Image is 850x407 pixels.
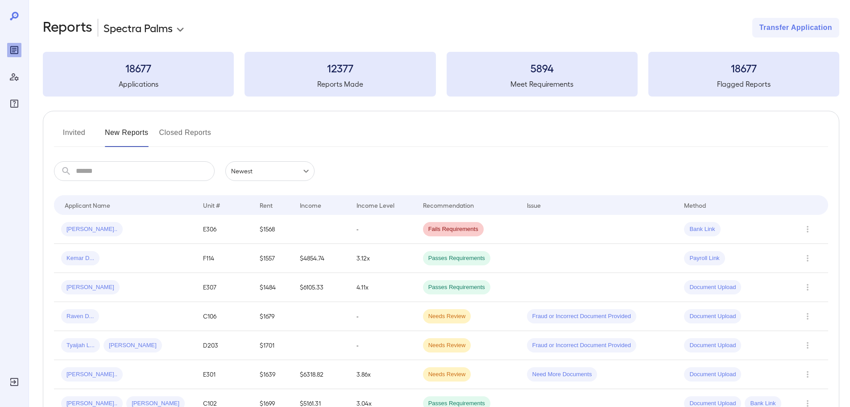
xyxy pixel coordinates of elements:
span: Passes Requirements [423,254,490,263]
td: $1557 [253,244,292,273]
h5: Reports Made [245,79,435,89]
td: - [349,215,416,244]
div: Method [684,200,706,210]
td: $4854.74 [293,244,349,273]
span: Document Upload [684,312,741,321]
button: Row Actions [800,338,815,352]
div: Newest [225,161,315,181]
span: Document Upload [684,283,741,292]
h3: 12377 [245,61,435,75]
td: $1568 [253,215,292,244]
td: 3.12x [349,244,416,273]
span: Document Upload [684,341,741,350]
button: Closed Reports [159,126,211,147]
div: Rent [260,200,274,210]
div: Reports [7,43,21,57]
h2: Reports [43,18,92,38]
button: Transfer Application [752,18,839,38]
td: $6318.82 [293,360,349,389]
p: Spectra Palms [104,21,173,35]
td: $1679 [253,302,292,331]
td: $1484 [253,273,292,302]
td: 3.86x [349,360,416,389]
span: Payroll Link [684,254,725,263]
span: Needs Review [423,370,471,379]
h3: 5894 [447,61,638,75]
button: Row Actions [800,309,815,323]
td: - [349,331,416,360]
div: Recommendation [423,200,474,210]
h5: Applications [43,79,234,89]
span: [PERSON_NAME] [61,283,120,292]
button: Row Actions [800,251,815,265]
td: E301 [196,360,253,389]
td: $6105.33 [293,273,349,302]
div: FAQ [7,97,21,111]
span: Needs Review [423,341,471,350]
h3: 18677 [648,61,839,75]
span: Needs Review [423,312,471,321]
td: E306 [196,215,253,244]
button: New Reports [105,126,149,147]
button: Row Actions [800,367,815,382]
h5: Flagged Reports [648,79,839,89]
span: [PERSON_NAME].. [61,225,123,234]
span: Bank Link [684,225,720,234]
td: E307 [196,273,253,302]
div: Manage Users [7,70,21,84]
span: Fraud or Incorrect Document Provided [527,312,636,321]
div: Applicant Name [65,200,110,210]
span: Document Upload [684,370,741,379]
span: Fraud or Incorrect Document Provided [527,341,636,350]
td: F114 [196,244,253,273]
td: $1701 [253,331,292,360]
span: [PERSON_NAME] [104,341,162,350]
span: Need More Documents [527,370,597,379]
div: Income [300,200,321,210]
span: Tyaijah L... [61,341,100,350]
span: Fails Requirements [423,225,484,234]
div: Log Out [7,375,21,389]
span: Kemar D... [61,254,100,263]
button: Invited [54,126,94,147]
h3: 18677 [43,61,234,75]
button: Row Actions [800,222,815,236]
td: D203 [196,331,253,360]
td: 4.11x [349,273,416,302]
summary: 18677Applications12377Reports Made5894Meet Requirements18677Flagged Reports [43,52,839,97]
h5: Meet Requirements [447,79,638,89]
div: Income Level [357,200,394,210]
td: - [349,302,416,331]
td: $1639 [253,360,292,389]
div: Unit # [203,200,220,210]
div: Issue [527,200,541,210]
button: Row Actions [800,280,815,294]
span: Passes Requirements [423,283,490,292]
td: C106 [196,302,253,331]
span: Raven D... [61,312,99,321]
span: [PERSON_NAME].. [61,370,123,379]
